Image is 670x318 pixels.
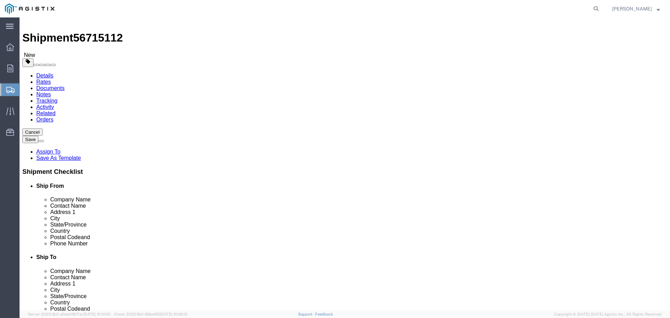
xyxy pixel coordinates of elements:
iframe: FS Legacy Container [20,17,670,311]
span: Server: 2025.18.0-a0edd1917ac [28,312,111,316]
span: [DATE] 10:06:13 [160,312,187,316]
span: Client: 2025.18.0-198a450 [114,312,187,316]
img: logo [5,3,54,14]
span: [DATE] 10:10:00 [83,312,111,316]
button: [PERSON_NAME] [612,5,660,13]
a: Support [298,312,315,316]
span: Robin Heng [612,5,652,13]
span: Copyright © [DATE]-[DATE] Agistix Inc., All Rights Reserved [554,311,662,317]
a: Feedback [315,312,333,316]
